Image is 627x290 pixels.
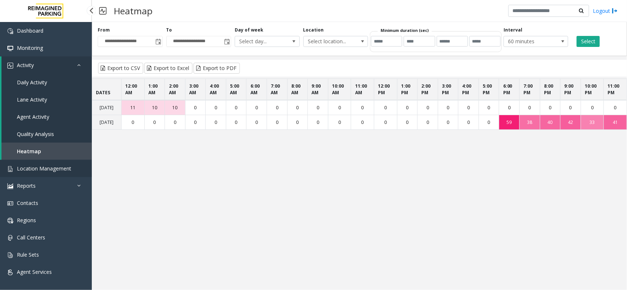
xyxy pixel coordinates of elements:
[206,115,226,130] td: 0
[144,115,165,130] td: 0
[122,100,145,115] td: 11
[287,100,308,115] td: 0
[17,79,47,86] span: Daily Activity
[381,27,429,33] label: Minimum duration (sec)
[144,79,165,100] th: 1:00 AM
[7,235,13,241] img: 'icon'
[7,166,13,172] img: 'icon'
[1,91,92,108] a: Lane Activity
[397,100,418,115] td: 0
[581,115,604,130] td: 33
[540,79,561,100] th: 8:00 PM
[17,113,49,120] span: Agent Activity
[504,36,555,47] span: 60 minutes
[7,269,13,275] img: 'icon'
[226,115,246,130] td: 0
[308,79,328,100] th: 9:00 AM
[206,79,226,100] th: 4:00 AM
[328,100,351,115] td: 0
[165,79,185,100] th: 2:00 AM
[479,115,499,130] td: 0
[374,100,397,115] td: 0
[165,115,185,130] td: 0
[561,79,581,100] th: 9:00 PM
[17,268,52,275] span: Agent Services
[499,100,520,115] td: 0
[17,44,43,51] span: Monitoring
[479,100,499,115] td: 0
[397,79,418,100] th: 1:00 PM
[246,79,267,100] th: 6:00 AM
[1,56,92,74] a: Activity
[374,79,397,100] th: 12:00 PM
[7,45,13,51] img: 'icon'
[540,115,561,130] td: 40
[612,7,618,15] img: logout
[17,234,45,241] span: Call Centers
[458,79,479,100] th: 4:00 PM
[561,115,581,130] td: 42
[1,74,92,91] a: Daily Activity
[351,115,374,130] td: 0
[17,27,43,34] span: Dashboard
[7,201,13,206] img: 'icon'
[593,7,618,15] a: Logout
[235,36,287,47] span: Select day...
[267,79,288,100] th: 7:00 AM
[308,115,328,130] td: 0
[122,79,145,100] th: 12:00 AM
[499,79,520,100] th: 6:00 PM
[519,115,540,130] td: 38
[17,182,36,189] span: Reports
[351,79,374,100] th: 11:00 AM
[144,100,165,115] td: 10
[226,100,246,115] td: 0
[308,100,328,115] td: 0
[110,2,156,20] h3: Heatmap
[438,79,458,100] th: 3:00 PM
[185,100,206,115] td: 0
[479,79,499,100] th: 5:00 PM
[374,115,397,130] td: 0
[418,79,438,100] th: 2:00 PM
[185,79,206,100] th: 3:00 AM
[604,100,627,115] td: 0
[438,100,458,115] td: 0
[418,115,438,130] td: 0
[17,148,41,155] span: Heatmap
[458,115,479,130] td: 0
[144,63,192,74] button: Export to Excel
[7,252,13,258] img: 'icon'
[7,28,13,34] img: 'icon'
[604,79,627,100] th: 11:00 PM
[328,115,351,130] td: 0
[7,63,13,69] img: 'icon'
[7,183,13,189] img: 'icon'
[540,100,561,115] td: 0
[154,36,162,47] span: Toggle popup
[397,115,418,130] td: 0
[499,115,520,130] td: 59
[223,36,231,47] span: Toggle popup
[206,100,226,115] td: 0
[226,79,246,100] th: 5:00 AM
[246,100,267,115] td: 0
[577,36,600,47] button: Select
[267,115,288,130] td: 0
[287,79,308,100] th: 8:00 AM
[98,63,143,74] button: Export to CSV
[98,27,110,33] label: From
[17,96,47,103] span: Lane Activity
[1,108,92,125] a: Agent Activity
[92,100,122,115] td: [DATE]
[246,115,267,130] td: 0
[122,115,145,130] td: 0
[351,100,374,115] td: 0
[519,100,540,115] td: 0
[304,36,355,47] span: Select location...
[235,27,263,33] label: Day of week
[194,63,240,74] button: Export to PDF
[287,115,308,130] td: 0
[581,100,604,115] td: 0
[604,115,627,130] td: 41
